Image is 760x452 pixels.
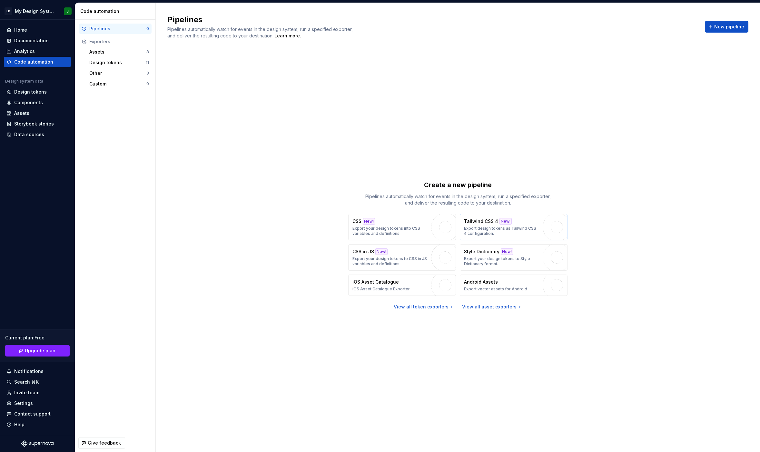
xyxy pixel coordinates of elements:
[348,275,456,296] button: iOS Asset CatalogueiOS Asset Catalogue Exporter
[352,226,428,236] p: Export your design tokens into CSS variables and definitions.
[352,286,410,292] p: iOS Asset Catalogue Exporter
[352,248,374,255] p: CSS in JS
[89,49,146,55] div: Assets
[361,193,555,206] p: Pipelines automatically watch for events in the design system, run a specified exporter, and deli...
[352,256,428,266] p: Export your design tokens to CSS in JS variables and definitions.
[424,180,492,189] p: Create a new pipeline
[146,60,149,65] div: 11
[375,248,388,255] div: New!
[87,79,152,89] button: Custom0
[15,8,56,15] div: My Design System
[78,437,125,449] button: Give feedback
[4,97,71,108] a: Components
[79,24,152,34] button: Pipelines0
[14,379,39,385] div: Search ⌘K
[87,68,152,78] button: Other3
[14,48,35,55] div: Analytics
[146,71,149,76] div: 3
[348,244,456,271] button: CSS in JSNew!Export your design tokens to CSS in JS variables and definitions.
[4,119,71,129] a: Storybook stories
[67,9,69,14] div: J
[273,34,301,38] span: .
[4,419,71,430] button: Help
[21,440,54,447] svg: Supernova Logo
[14,89,47,95] div: Design tokens
[146,49,149,55] div: 8
[714,24,744,30] span: New pipeline
[5,7,12,15] div: LD
[499,218,512,225] div: New!
[363,218,375,225] div: New!
[4,87,71,97] a: Design tokens
[14,110,29,116] div: Assets
[80,8,153,15] div: Code automation
[4,366,71,377] button: Notifications
[464,286,527,292] p: Export vector assets for Android
[394,304,454,310] a: View all token exporters
[89,59,146,66] div: Design tokens
[14,131,44,138] div: Data sources
[4,129,71,140] a: Data sources
[464,248,499,255] p: Style Dictionary
[4,57,71,67] a: Code automation
[89,81,146,87] div: Custom
[146,26,149,31] div: 0
[4,387,71,398] a: Invite team
[460,275,568,296] button: Android AssetsExport vector assets for Android
[4,377,71,387] button: Search ⌘K
[14,411,51,417] div: Contact support
[464,218,498,225] p: Tailwind CSS 4
[462,304,522,310] a: View all asset exporters
[14,421,25,428] div: Help
[14,37,49,44] div: Documentation
[146,81,149,86] div: 0
[274,33,300,39] a: Learn more
[87,47,152,57] button: Assets8
[5,79,43,84] div: Design system data
[167,15,697,25] h2: Pipelines
[460,244,568,271] button: Style DictionaryNew!Export your design tokens to Style Dictionary format.
[89,25,146,32] div: Pipelines
[464,256,539,266] p: Export your design tokens to Style Dictionary format.
[501,248,513,255] div: New!
[14,368,44,375] div: Notifications
[464,279,498,285] p: Android Assets
[352,218,361,225] p: CSS
[348,214,456,240] button: CSSNew!Export your design tokens into CSS variables and definitions.
[167,26,354,38] span: Pipelines automatically watch for events in the design system, run a specified exporter, and deli...
[4,409,71,419] button: Contact support
[14,121,54,127] div: Storybook stories
[14,400,33,407] div: Settings
[14,389,39,396] div: Invite team
[4,108,71,118] a: Assets
[25,347,55,354] span: Upgrade plan
[705,21,748,33] button: New pipeline
[14,99,43,106] div: Components
[4,25,71,35] a: Home
[14,27,27,33] div: Home
[4,35,71,46] a: Documentation
[88,440,121,446] span: Give feedback
[5,345,70,357] a: Upgrade plan
[89,70,146,76] div: Other
[4,46,71,56] a: Analytics
[5,335,70,341] div: Current plan : Free
[464,226,539,236] p: Export design tokens as Tailwind CSS 4 configuration.
[352,279,399,285] p: iOS Asset Catalogue
[14,59,53,65] div: Code automation
[87,57,152,68] button: Design tokens11
[460,214,568,240] button: Tailwind CSS 4New!Export design tokens as Tailwind CSS 4 configuration.
[89,38,149,45] div: Exporters
[4,398,71,408] a: Settings
[1,4,74,18] button: LDMy Design SystemJ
